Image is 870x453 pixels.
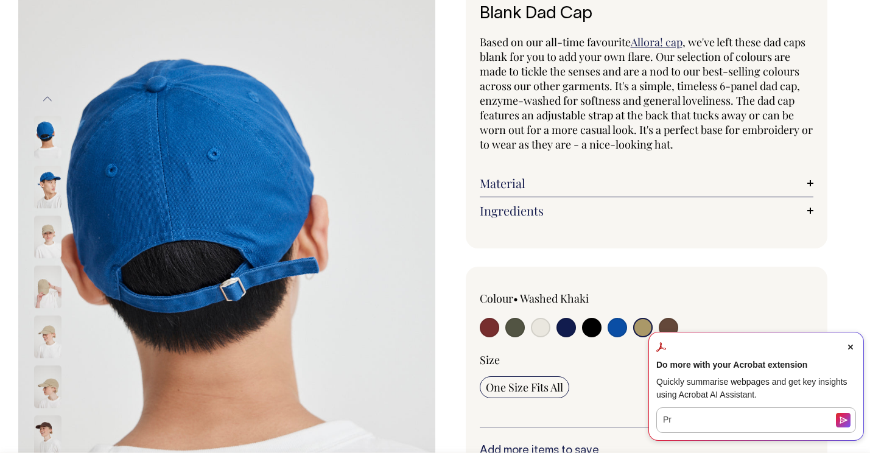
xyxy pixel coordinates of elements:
div: Size [480,353,814,367]
span: , we've left these dad caps blank for you to add your own flare. Our selection of colours are mad... [480,35,813,152]
img: washed-khaki [34,366,61,409]
img: washed-khaki [34,216,61,259]
a: Material [480,176,814,191]
span: One Size Fits All [486,380,563,395]
span: Based on our all-time favourite [480,35,631,49]
label: Washed Khaki [520,291,589,306]
img: worker-blue [34,116,61,159]
div: Colour [480,291,613,306]
img: worker-blue [34,166,61,209]
span: • [513,291,518,306]
img: washed-khaki [34,316,61,359]
button: Previous [38,85,57,113]
h1: Blank Dad Cap [480,5,814,24]
a: Ingredients [480,203,814,218]
img: washed-khaki [34,266,61,309]
input: One Size Fits All [480,376,569,398]
a: Allora! cap [631,35,682,49]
